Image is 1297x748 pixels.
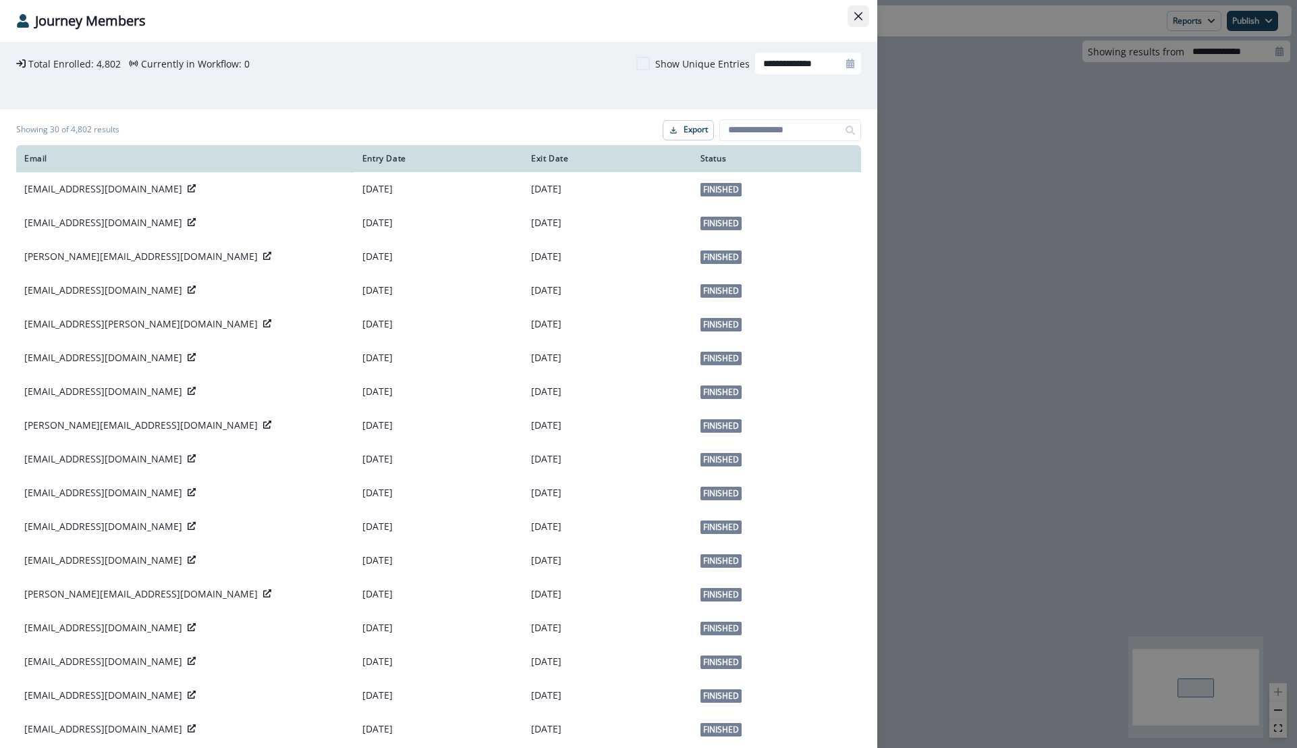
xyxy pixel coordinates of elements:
[16,125,119,134] h1: Showing 30 of 4,802 results
[24,621,182,635] p: [EMAIL_ADDRESS][DOMAIN_NAME]
[24,317,258,331] p: [EMAIL_ADDRESS][PERSON_NAME][DOMAIN_NAME]
[141,57,242,71] p: Currently in Workflow:
[700,352,742,365] span: Finished
[244,57,250,71] p: 0
[531,621,684,635] p: [DATE]
[24,284,182,297] p: [EMAIL_ADDRESS][DOMAIN_NAME]
[531,419,684,432] p: [DATE]
[362,587,515,601] p: [DATE]
[24,655,182,668] p: [EMAIL_ADDRESS][DOMAIN_NAME]
[531,655,684,668] p: [DATE]
[362,385,515,398] p: [DATE]
[531,587,684,601] p: [DATE]
[24,587,258,601] p: [PERSON_NAME][EMAIL_ADDRESS][DOMAIN_NAME]
[24,554,182,567] p: [EMAIL_ADDRESS][DOMAIN_NAME]
[24,153,346,164] div: Email
[28,57,94,71] p: Total Enrolled:
[362,520,515,533] p: [DATE]
[362,351,515,365] p: [DATE]
[700,385,742,399] span: Finished
[35,11,146,31] p: Journey Members
[362,621,515,635] p: [DATE]
[24,419,258,432] p: [PERSON_NAME][EMAIL_ADDRESS][DOMAIN_NAME]
[24,486,182,500] p: [EMAIL_ADDRESS][DOMAIN_NAME]
[531,182,684,196] p: [DATE]
[700,419,742,433] span: Finished
[700,250,742,264] span: Finished
[362,452,515,466] p: [DATE]
[700,183,742,196] span: Finished
[531,554,684,567] p: [DATE]
[24,216,182,230] p: [EMAIL_ADDRESS][DOMAIN_NAME]
[24,689,182,702] p: [EMAIL_ADDRESS][DOMAIN_NAME]
[700,217,742,230] span: Finished
[700,153,853,164] div: Status
[362,182,515,196] p: [DATE]
[700,723,742,737] span: Finished
[663,120,714,140] button: Export
[531,317,684,331] p: [DATE]
[531,689,684,702] p: [DATE]
[362,216,515,230] p: [DATE]
[24,182,182,196] p: [EMAIL_ADDRESS][DOMAIN_NAME]
[362,554,515,567] p: [DATE]
[24,520,182,533] p: [EMAIL_ADDRESS][DOMAIN_NAME]
[24,722,182,736] p: [EMAIL_ADDRESS][DOMAIN_NAME]
[531,452,684,466] p: [DATE]
[700,453,742,466] span: Finished
[96,57,121,71] p: 4,802
[531,520,684,533] p: [DATE]
[700,520,742,534] span: Finished
[531,351,684,365] p: [DATE]
[700,284,742,298] span: Finished
[362,689,515,702] p: [DATE]
[700,622,742,635] span: Finished
[362,153,515,164] div: Entry Date
[655,57,750,71] p: Show Unique Entries
[684,125,708,134] p: Export
[700,318,742,331] span: Finished
[24,452,182,466] p: [EMAIL_ADDRESS][DOMAIN_NAME]
[24,250,258,263] p: [PERSON_NAME][EMAIL_ADDRESS][DOMAIN_NAME]
[700,588,742,602] span: Finished
[848,5,869,27] button: Close
[700,656,742,669] span: Finished
[700,554,742,568] span: Finished
[362,317,515,331] p: [DATE]
[531,284,684,297] p: [DATE]
[362,284,515,297] p: [DATE]
[362,655,515,668] p: [DATE]
[362,722,515,736] p: [DATE]
[24,351,182,365] p: [EMAIL_ADDRESS][DOMAIN_NAME]
[362,486,515,500] p: [DATE]
[531,385,684,398] p: [DATE]
[531,216,684,230] p: [DATE]
[531,250,684,263] p: [DATE]
[531,486,684,500] p: [DATE]
[531,153,684,164] div: Exit Date
[362,419,515,432] p: [DATE]
[700,689,742,703] span: Finished
[362,250,515,263] p: [DATE]
[531,722,684,736] p: [DATE]
[24,385,182,398] p: [EMAIL_ADDRESS][DOMAIN_NAME]
[700,487,742,500] span: Finished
